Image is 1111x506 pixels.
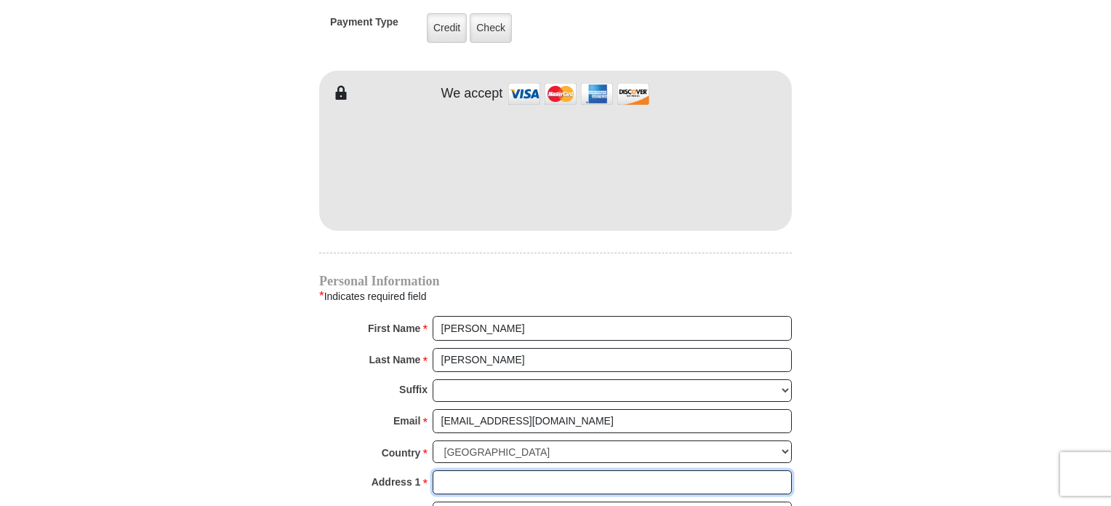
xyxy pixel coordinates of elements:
[330,16,398,36] h5: Payment Type
[506,78,651,109] img: credit cards accepted
[470,13,512,43] label: Check
[319,275,792,287] h4: Personal Information
[393,411,420,431] strong: Email
[372,472,421,492] strong: Address 1
[319,287,792,306] div: Indicates required field
[369,349,421,370] strong: Last Name
[382,443,421,463] strong: Country
[441,86,503,102] h4: We accept
[368,318,420,339] strong: First Name
[399,379,428,400] strong: Suffix
[427,13,467,43] label: Credit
